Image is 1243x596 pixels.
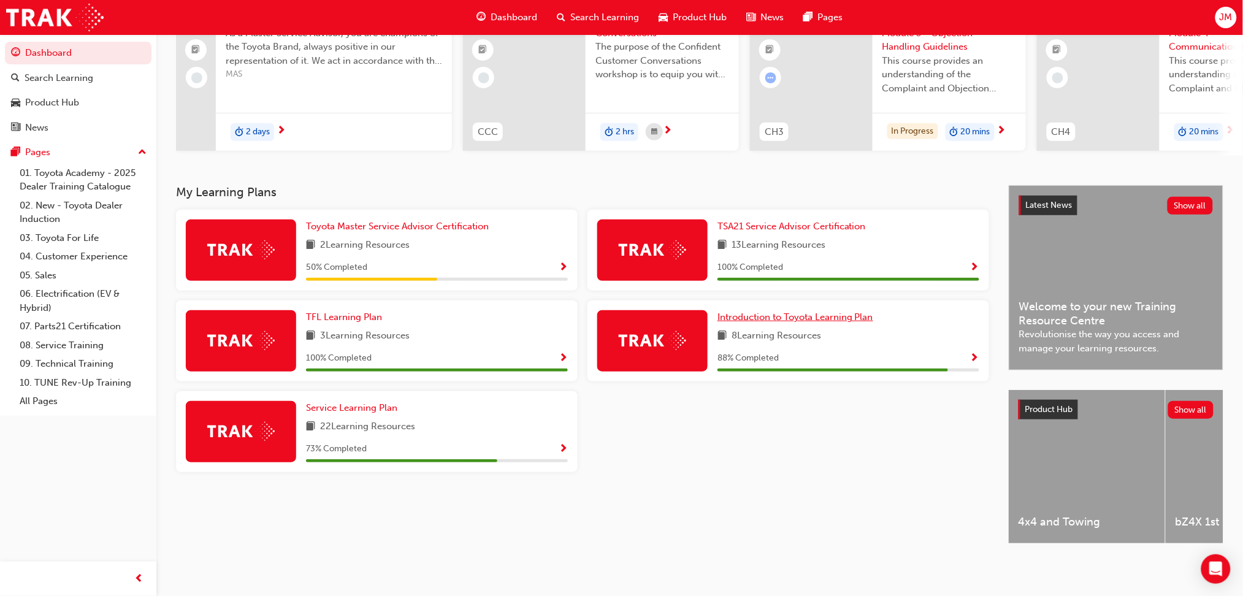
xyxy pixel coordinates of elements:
a: Product Hub [5,91,151,114]
span: next-icon [1226,126,1235,137]
span: Show Progress [970,262,979,273]
span: Toyota Master Service Advisor Certification [306,221,489,232]
span: 88 % Completed [717,351,779,365]
img: Trak [619,240,686,259]
a: 240CCCConfident Customer ConversationsThe purpose of the Confident Customer Conversations worksho... [463,2,739,151]
img: Trak [207,331,275,350]
a: pages-iconPages [794,5,852,30]
span: 100 % Completed [717,261,783,275]
div: Open Intercom Messenger [1201,554,1231,584]
a: 05. Sales [15,266,151,285]
img: Trak [207,240,275,259]
a: 4x4 and Towing [1009,390,1165,543]
img: Trak [619,331,686,350]
span: booktick-icon [479,42,488,58]
span: news-icon [746,10,755,25]
a: Product HubShow all [1019,400,1214,419]
span: news-icon [11,123,20,134]
span: MAS [226,67,442,82]
span: 13 Learning Resources [732,238,825,253]
a: Toyota Master Service Advisor Certification [306,220,494,234]
span: 3 Learning Resources [320,329,410,344]
span: CH4 [1052,125,1071,139]
span: duration-icon [1179,124,1187,140]
a: 10. TUNE Rev-Up Training [15,373,151,392]
span: learningRecordVerb_NONE-icon [1052,72,1063,83]
span: duration-icon [605,124,613,140]
button: Show Progress [559,441,568,457]
a: guage-iconDashboard [467,5,547,30]
button: Pages [5,141,151,164]
span: book-icon [306,329,315,344]
span: car-icon [659,10,668,25]
a: 1185Master Service AdvisorAs a Master Service Advisor, you are champions of the Toyota Brand, alw... [176,2,452,151]
a: 07. Parts21 Certification [15,317,151,336]
a: TSA21 Service Advisor Certification [717,220,871,234]
span: pages-icon [803,10,813,25]
span: guage-icon [476,10,486,25]
span: booktick-icon [766,42,774,58]
span: up-icon [138,145,147,161]
span: News [760,10,784,25]
button: Show Progress [970,351,979,366]
span: The purpose of the Confident Customer Conversations workshop is to equip you with tools to commun... [595,40,729,82]
a: 03. Toyota For Life [15,229,151,248]
span: Dashboard [491,10,537,25]
a: 09. Technical Training [15,354,151,373]
span: CH3 [765,125,784,139]
span: 73 % Completed [306,442,367,456]
span: TFL Learning Plan [306,311,382,323]
span: Search Learning [570,10,639,25]
span: pages-icon [11,147,20,158]
span: book-icon [306,238,315,253]
a: news-iconNews [736,5,794,30]
button: Show Progress [970,260,979,275]
span: Pages [817,10,843,25]
span: calendar-icon [651,124,657,140]
span: book-icon [717,329,727,344]
a: News [5,117,151,139]
a: All Pages [15,392,151,411]
span: 100 % Completed [306,351,372,365]
span: TSA21 Service Advisor Certification [717,221,866,232]
span: car-icon [11,97,20,109]
span: book-icon [717,238,727,253]
a: Introduction to Toyota Learning Plan [717,310,878,324]
span: Show Progress [970,353,979,364]
span: 20 mins [961,125,990,139]
a: 0CH3Complaint Handling Module 3 - Objection Handling GuidelinesThis course provides an understand... [750,2,1026,151]
div: In Progress [887,123,938,140]
span: prev-icon [135,571,144,587]
a: 08. Service Training [15,336,151,355]
span: 2 Learning Resources [320,238,410,253]
div: Product Hub [25,96,79,110]
button: JM [1215,7,1237,28]
span: duration-icon [235,124,243,140]
button: Show all [1168,401,1214,419]
span: Product Hub [1025,404,1073,415]
a: Search Learning [5,67,151,90]
span: search-icon [11,73,20,84]
span: Show Progress [559,353,568,364]
span: 50 % Completed [306,261,367,275]
img: Trak [6,4,104,31]
span: Latest News [1026,200,1073,210]
a: 01. Toyota Academy - 2025 Dealer Training Catalogue [15,164,151,196]
span: book-icon [306,419,315,435]
span: guage-icon [11,48,20,59]
span: learningRecordVerb_NONE-icon [478,72,489,83]
span: Service Learning Plan [306,402,397,413]
span: 20 mins [1190,125,1219,139]
a: Latest NewsShow allWelcome to your new Training Resource CentreRevolutionise the way you access a... [1009,185,1223,370]
span: learningRecordVerb_NONE-icon [191,72,202,83]
button: Show Progress [559,260,568,275]
a: car-iconProduct Hub [649,5,736,30]
button: Show Progress [559,351,568,366]
a: Service Learning Plan [306,401,402,415]
span: As a Master Service Advisor, you are champions of the Toyota Brand, always positive in our repres... [226,26,442,68]
span: CCC [478,125,498,139]
span: next-icon [663,126,672,137]
a: Dashboard [5,42,151,64]
a: TFL Learning Plan [306,310,387,324]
